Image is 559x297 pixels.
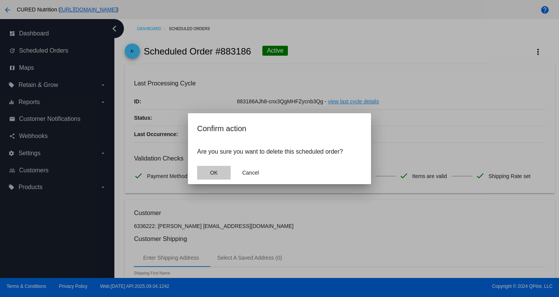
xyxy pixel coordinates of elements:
[197,122,362,135] h2: Confirm action
[234,166,267,180] button: Close dialog
[197,166,231,180] button: Close dialog
[210,170,218,176] span: OK
[242,170,259,176] span: Cancel
[197,148,362,155] p: Are you sure you want to delete this scheduled order?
